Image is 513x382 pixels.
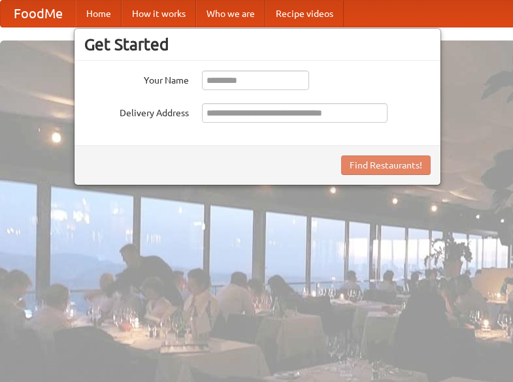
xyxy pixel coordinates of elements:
[122,1,196,27] a: How it works
[265,1,344,27] a: Recipe videos
[76,1,122,27] a: Home
[1,1,76,27] a: FoodMe
[84,103,189,119] label: Delivery Address
[341,155,431,175] button: Find Restaurants!
[84,35,431,54] h3: Get Started
[196,1,265,27] a: Who we are
[84,71,189,87] label: Your Name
